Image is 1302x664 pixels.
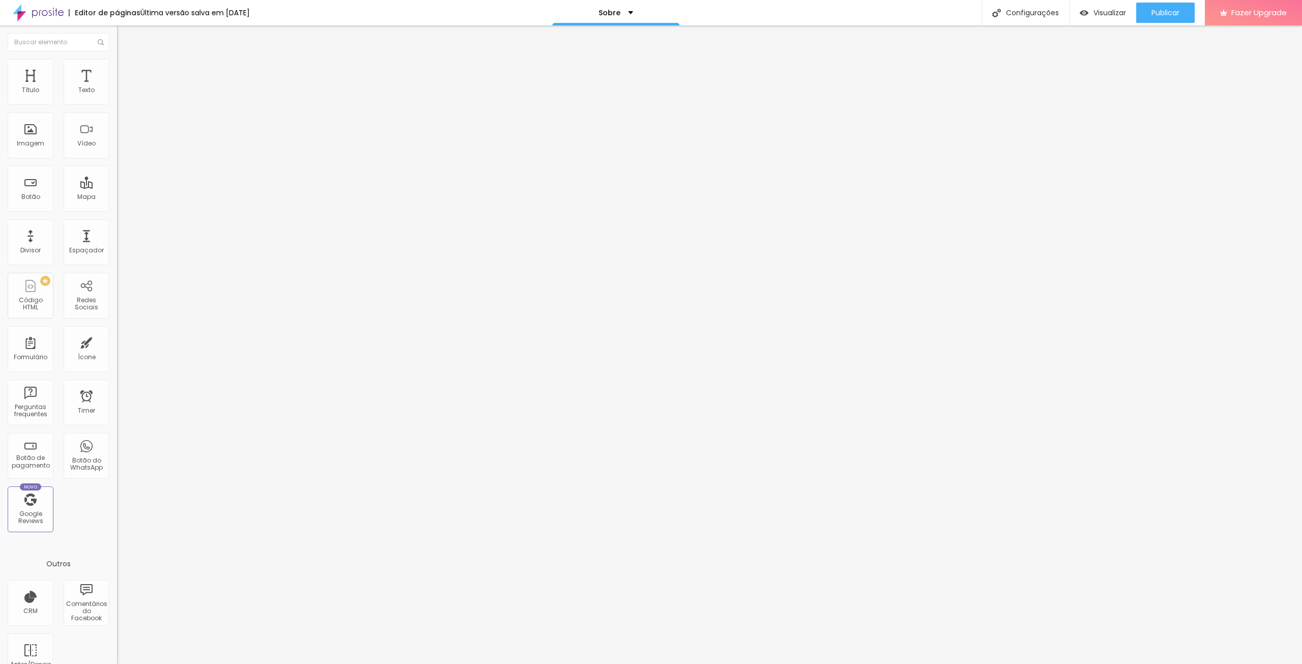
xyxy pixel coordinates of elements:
div: Botão do WhatsApp [66,457,106,472]
div: Timer [78,407,95,414]
div: Botão de pagamento [10,454,50,469]
div: Perguntas frequentes [10,403,50,418]
div: Vídeo [77,140,96,147]
img: view-1.svg [1080,9,1088,17]
span: Visualizar [1093,9,1126,17]
img: Icone [98,39,104,45]
iframe: Editor [117,25,1302,664]
div: Botão [21,193,40,200]
div: Código HTML [10,297,50,311]
div: Imagem [17,140,44,147]
span: Fazer Upgrade [1231,8,1287,17]
div: Redes Sociais [66,297,106,311]
div: Novo [20,483,42,490]
div: Formulário [14,354,47,361]
img: Icone [992,9,1001,17]
div: Espaçador [69,247,104,254]
div: Editor de páginas [69,9,140,16]
div: Comentários do Facebook [66,600,106,622]
div: Título [22,86,39,94]
div: Google Reviews [10,510,50,525]
div: Texto [78,86,95,94]
span: Publicar [1151,9,1179,17]
div: Ícone [78,354,96,361]
button: Publicar [1136,3,1195,23]
p: Sobre [599,9,620,16]
div: Mapa [77,193,96,200]
input: Buscar elemento [8,33,109,51]
button: Visualizar [1070,3,1136,23]
div: CRM [23,608,38,615]
div: Última versão salva em [DATE] [140,9,250,16]
div: Divisor [20,247,41,254]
